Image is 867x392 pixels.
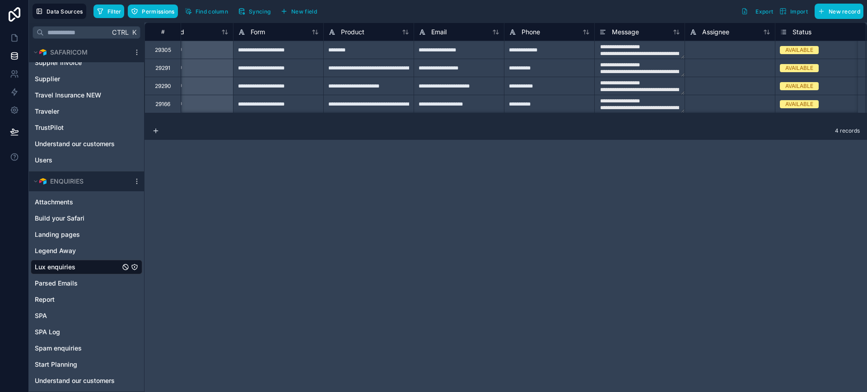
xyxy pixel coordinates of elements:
span: New field [291,8,317,15]
span: Phone [522,28,540,37]
span: Data Sources [47,8,83,15]
div: 29305 [155,46,171,54]
button: Export [738,4,776,19]
span: 4 records [835,127,860,134]
button: Data Sources [33,4,86,19]
span: K [131,29,137,36]
a: New record [811,4,863,19]
div: AVAILABLE [785,64,813,72]
button: New record [815,4,863,19]
div: AVAILABLE [785,82,813,90]
div: 29291 [155,65,170,72]
div: # [152,28,174,35]
a: Syncing [235,5,277,18]
span: Find column [196,8,228,15]
button: Import [776,4,811,19]
button: Syncing [235,5,274,18]
span: Status [792,28,811,37]
button: New field [277,5,320,18]
span: Message [612,28,639,37]
span: Export [755,8,773,15]
span: Permissions [142,8,174,15]
span: Email [431,28,447,37]
span: Assignee [702,28,729,37]
button: Permissions [128,5,177,18]
div: 29290 [155,83,171,90]
button: Find column [182,5,231,18]
span: Form [251,28,265,37]
a: Permissions [128,5,181,18]
span: Syncing [249,8,270,15]
div: AVAILABLE [785,46,813,54]
div: AVAILABLE [785,100,813,108]
div: 29166 [155,101,170,108]
span: Ctrl [111,27,130,38]
span: New record [829,8,860,15]
span: Filter [107,8,121,15]
button: Filter [93,5,125,18]
span: Product [341,28,364,37]
span: Import [790,8,808,15]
